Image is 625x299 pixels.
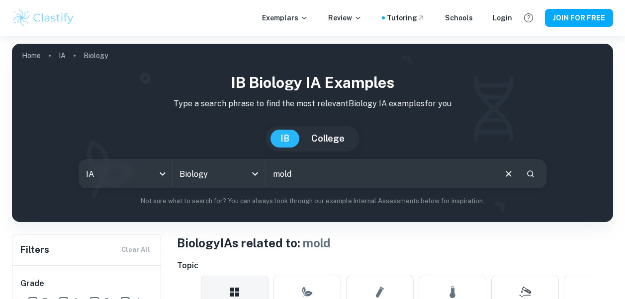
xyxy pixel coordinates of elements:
[499,164,518,183] button: Clear
[84,50,108,61] p: Biology
[522,165,539,182] button: Search
[445,12,473,23] a: Schools
[545,9,613,27] button: JOIN FOR FREE
[12,8,75,28] img: Clastify logo
[177,260,613,272] h6: Topic
[20,243,49,257] h6: Filters
[303,236,331,250] span: mold
[493,12,512,23] a: Login
[520,9,537,26] button: Help and Feedback
[301,130,355,148] button: College
[270,130,299,148] button: IB
[387,12,425,23] a: Tutoring
[59,49,66,63] a: IA
[177,234,613,252] h1: Biology IAs related to:
[328,12,362,23] p: Review
[266,160,496,188] input: E.g. photosynthesis, coffee and protein, HDI and diabetes...
[248,167,262,181] button: Open
[262,12,308,23] p: Exemplars
[12,44,613,222] img: profile cover
[22,49,41,63] a: Home
[79,160,172,188] div: IA
[20,196,605,206] p: Not sure what to search for? You can always look through our example Internal Assessments below f...
[20,278,154,290] h6: Grade
[20,72,605,94] h1: IB Biology IA examples
[20,98,605,110] p: Type a search phrase to find the most relevant Biology IA examples for you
